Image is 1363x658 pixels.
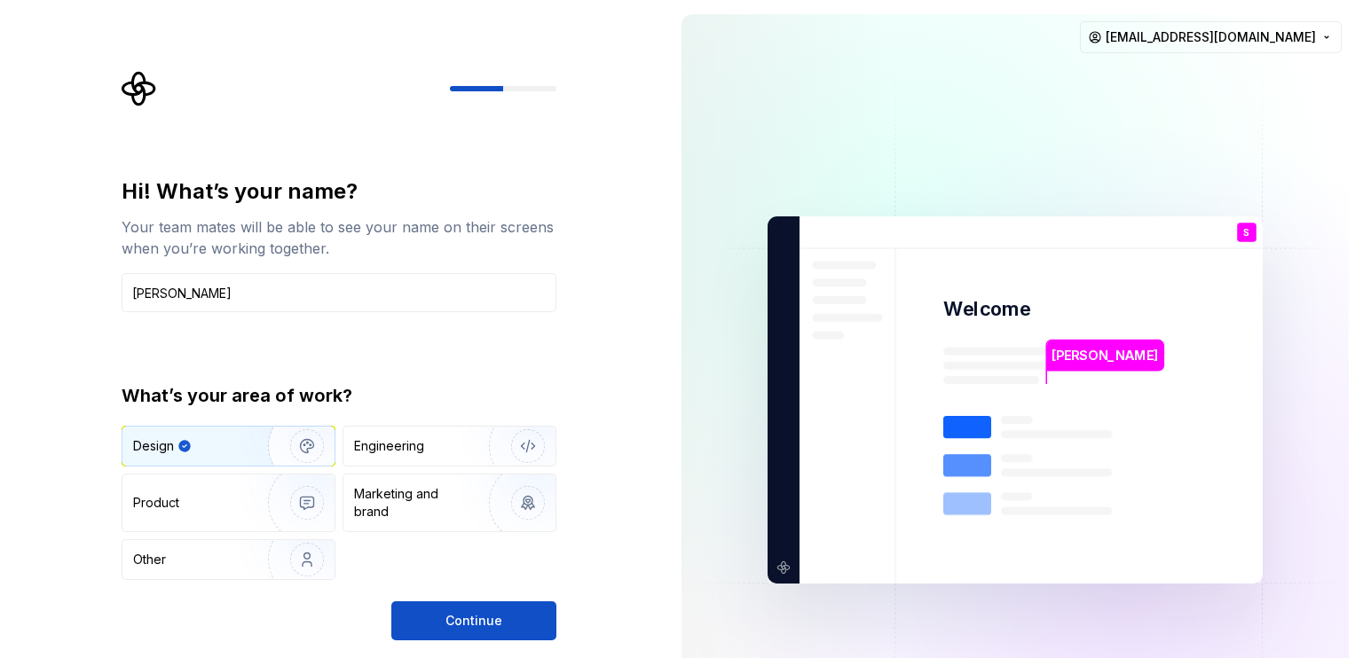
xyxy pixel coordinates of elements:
p: [PERSON_NAME] [1052,346,1158,365]
p: Welcome [943,296,1030,322]
div: Design [133,437,174,455]
span: [EMAIL_ADDRESS][DOMAIN_NAME] [1106,28,1316,46]
div: Hi! What’s your name? [122,177,556,206]
svg: Supernova Logo [122,71,157,106]
button: [EMAIL_ADDRESS][DOMAIN_NAME] [1080,21,1342,53]
div: Other [133,551,166,568]
div: Product [133,494,179,512]
div: What’s your area of work? [122,383,556,408]
p: S [1243,228,1249,238]
div: Engineering [354,437,424,455]
input: Han Solo [122,273,556,312]
div: Your team mates will be able to see your name on their screens when you’re working together. [122,216,556,259]
span: Continue [445,612,502,630]
button: Continue [391,601,556,640]
div: Marketing and brand [354,485,474,521]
